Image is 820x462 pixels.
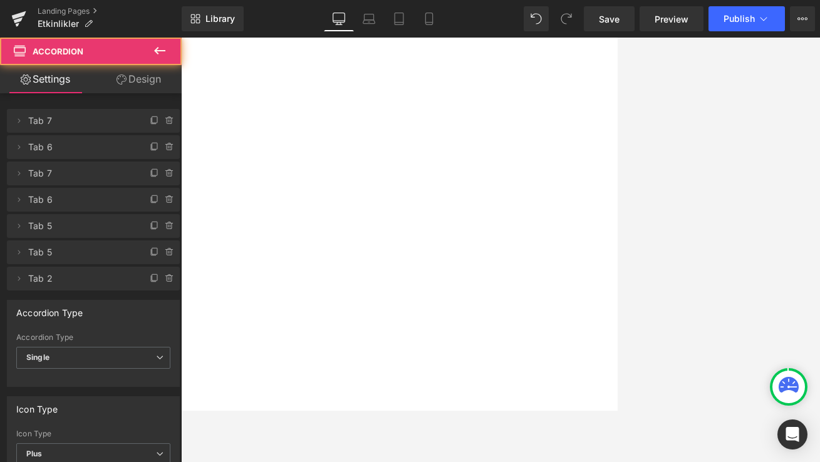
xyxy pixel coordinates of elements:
[708,6,785,31] button: Publish
[16,333,170,342] div: Accordion Type
[599,13,620,26] span: Save
[182,6,244,31] a: New Library
[554,6,579,31] button: Redo
[777,419,807,449] div: Open Intercom Messenger
[26,449,43,458] b: Plus
[38,6,182,16] a: Landing Pages
[790,6,815,31] button: More
[38,19,79,29] span: Etkinlikler
[384,6,414,31] a: Tablet
[28,267,133,290] span: Tab 2
[655,13,688,26] span: Preview
[324,6,354,31] a: Desktop
[524,6,549,31] button: Undo
[414,6,444,31] a: Mobile
[205,13,235,24] span: Library
[33,46,83,56] span: Accordion
[28,135,133,159] span: Tab 6
[28,162,133,185] span: Tab 7
[28,188,133,212] span: Tab 6
[640,6,703,31] a: Preview
[16,397,58,414] div: Icon Type
[354,6,384,31] a: Laptop
[724,14,755,24] span: Publish
[28,109,133,133] span: Tab 7
[16,429,170,438] div: Icon Type
[28,240,133,264] span: Tab 5
[28,214,133,238] span: Tab 5
[26,352,49,362] b: Single
[93,65,184,93] a: Design
[16,300,83,318] div: Accordion Type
